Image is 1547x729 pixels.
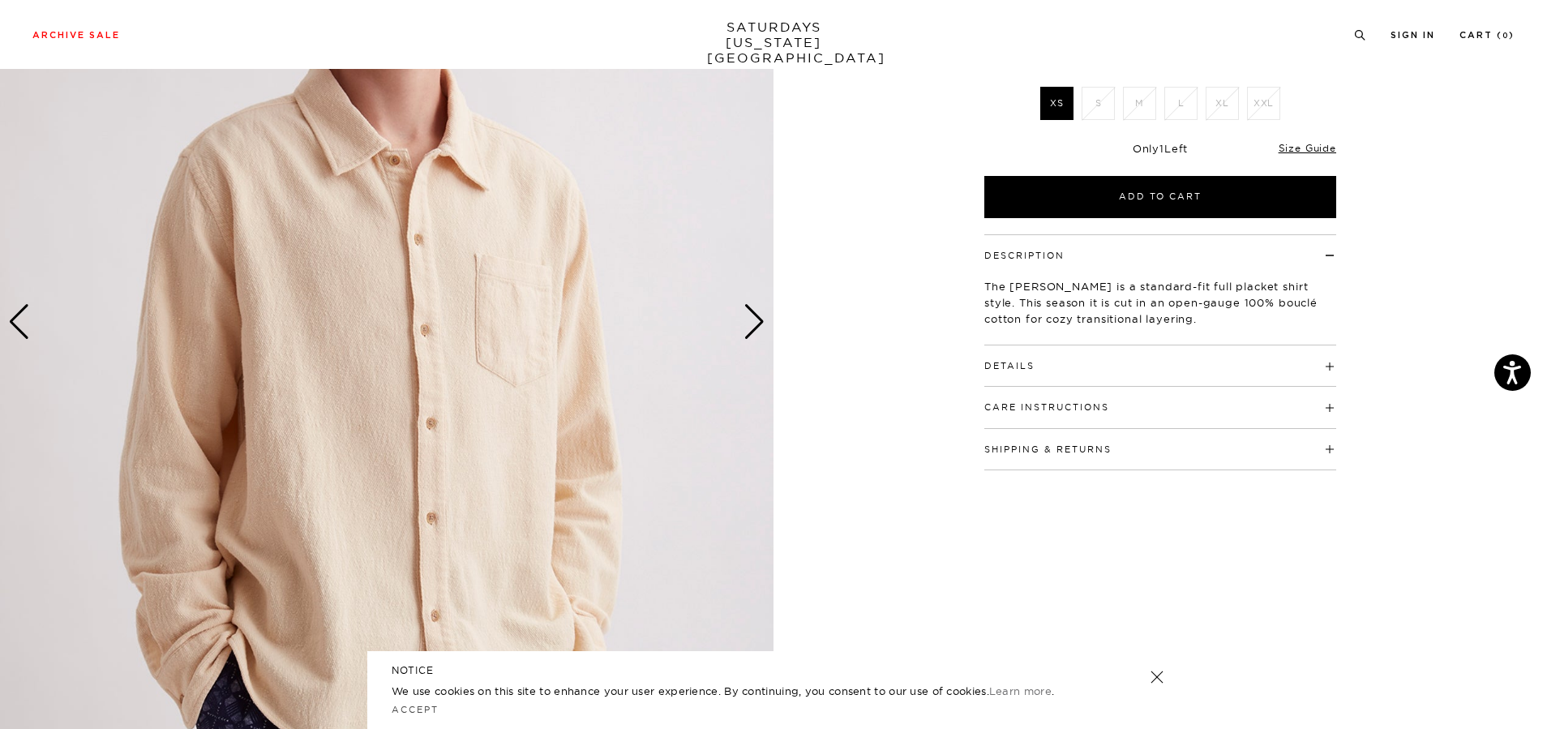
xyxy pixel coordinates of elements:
a: Learn more [989,684,1052,697]
a: Size Guide [1279,142,1336,154]
div: Previous slide [8,304,30,340]
div: Only Left [984,142,1336,156]
span: 1 [1159,142,1164,155]
button: Details [984,362,1035,371]
a: Sign In [1391,31,1435,40]
small: 0 [1502,32,1509,40]
button: Add to Cart [984,176,1336,218]
button: Care Instructions [984,403,1109,412]
p: We use cookies on this site to enhance your user experience. By continuing, you consent to our us... [392,683,1098,699]
button: Description [984,251,1065,260]
a: Accept [392,704,439,715]
a: Archive Sale [32,31,120,40]
label: XS [1040,87,1073,120]
button: Shipping & Returns [984,445,1112,454]
a: SATURDAYS[US_STATE][GEOGRAPHIC_DATA] [707,19,841,66]
p: The [PERSON_NAME] is a standard-fit full placket shirt style. This season it is cut in an open-ga... [984,278,1336,327]
h5: NOTICE [392,663,1155,678]
div: Next slide [744,304,765,340]
a: Cart (0) [1459,31,1515,40]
